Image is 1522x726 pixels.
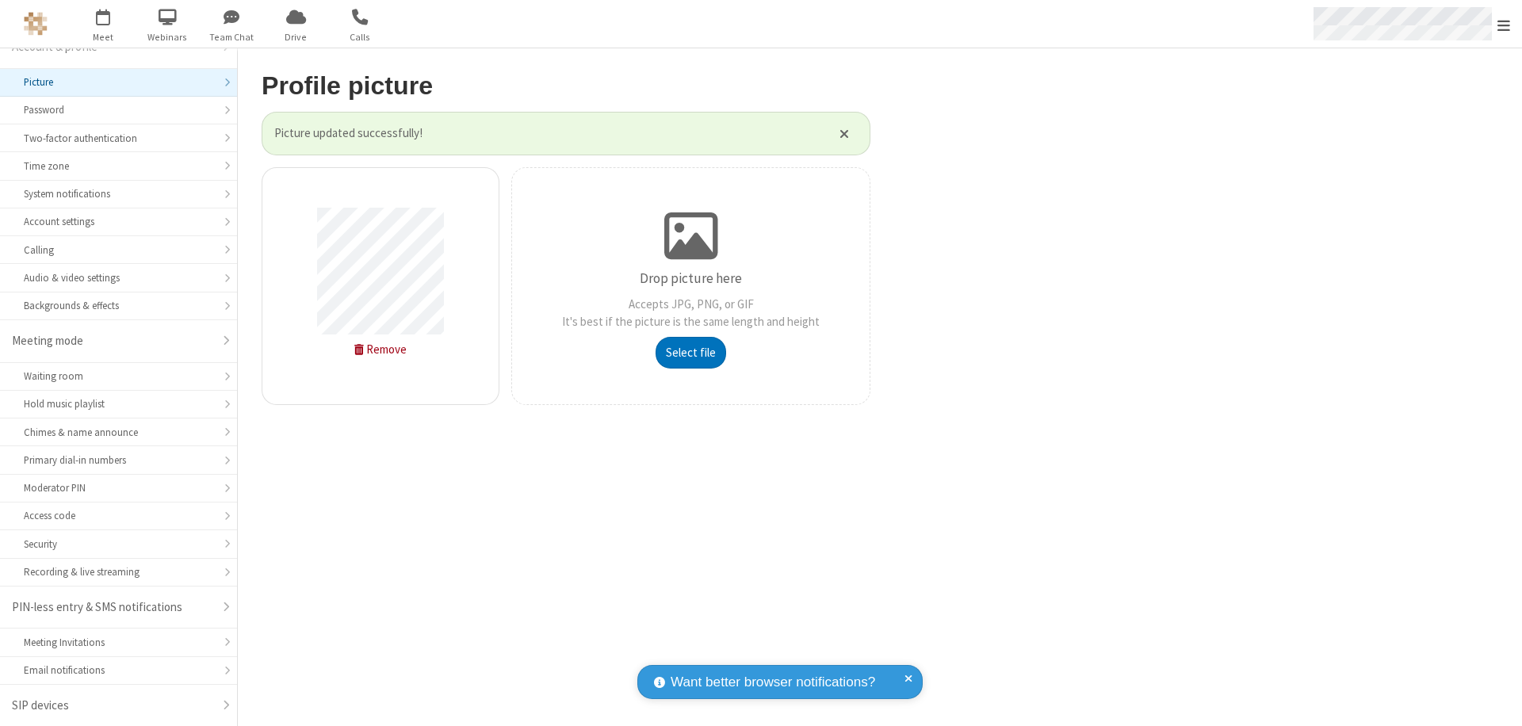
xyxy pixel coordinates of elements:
[24,243,213,258] div: Calling
[24,102,213,117] div: Password
[24,186,213,201] div: System notifications
[24,480,213,495] div: Moderator PIN
[138,30,197,44] span: Webinars
[832,121,858,145] button: Close alert
[24,508,213,523] div: Access code
[671,672,875,693] span: Want better browser notifications?
[666,345,716,360] span: Select file
[24,635,213,650] div: Meeting Invitations
[24,214,213,229] div: Account settings
[262,72,870,100] h2: Profile picture
[24,564,213,579] div: Recording & live streaming
[24,537,213,552] div: Security
[24,369,213,384] div: Waiting room
[24,75,213,90] div: Picture
[24,663,213,678] div: Email notifications
[24,425,213,440] div: Chimes & name announce
[24,159,213,174] div: Time zone
[24,12,48,36] img: QA Selenium DO NOT DELETE OR CHANGE
[274,124,820,143] span: Picture updated successfully!
[345,334,417,365] button: Remove
[202,30,262,44] span: Team Chat
[24,396,213,411] div: Hold music playlist
[12,697,213,715] div: SIP devices
[24,453,213,468] div: Primary dial-in numbers
[24,131,213,146] div: Two-factor authentication
[331,30,390,44] span: Calls
[562,296,820,331] p: Accepts JPG, PNG, or GIF It's best if the picture is the same length and height
[74,30,133,44] span: Meet
[266,30,326,44] span: Drive
[12,332,213,350] div: Meeting mode
[24,270,213,285] div: Audio & video settings
[24,298,213,313] div: Backgrounds & effects
[656,337,726,369] button: Select file
[12,598,213,617] div: PIN-less entry & SMS notifications
[640,269,742,289] p: Drop picture here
